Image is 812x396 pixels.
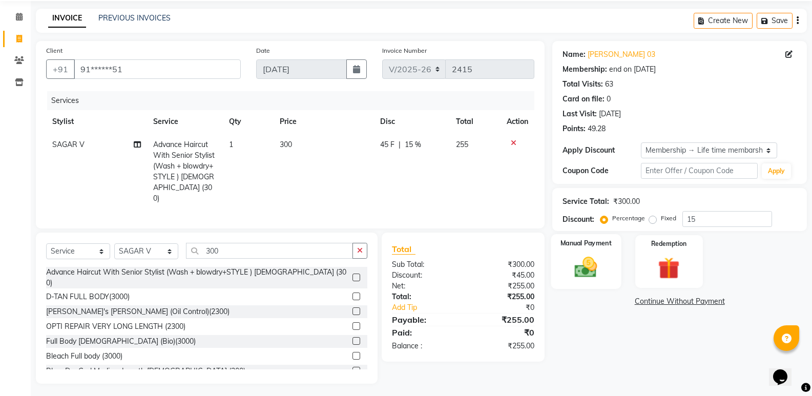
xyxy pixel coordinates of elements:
[588,123,606,134] div: 49.28
[46,267,348,288] div: Advance Haircut With Senior Stylist (Wash + blowdry+STYLE ) [DEMOGRAPHIC_DATA] (300)
[501,110,534,133] th: Action
[456,140,468,149] span: 255
[605,79,613,90] div: 63
[563,64,607,75] div: Membership:
[384,259,463,270] div: Sub Total:
[46,321,185,332] div: OPTI REPAIR VERY LONG LENGTH (2300)
[599,109,621,119] div: [DATE]
[46,46,63,55] label: Client
[607,94,611,105] div: 0
[46,366,245,377] div: Blow Dry Curl Medium Length [DEMOGRAPHIC_DATA] (300)
[384,326,463,339] div: Paid:
[563,123,586,134] div: Points:
[46,110,147,133] th: Stylist
[46,291,130,302] div: D-TAN FULL BODY(3000)
[563,196,609,207] div: Service Total:
[476,302,542,313] div: ₹0
[463,270,542,281] div: ₹45.00
[560,238,612,248] label: Manual Payment
[384,314,463,326] div: Payable:
[563,145,640,156] div: Apply Discount
[613,196,640,207] div: ₹300.00
[256,46,270,55] label: Date
[46,59,75,79] button: +91
[563,214,594,225] div: Discount:
[98,13,171,23] a: PREVIOUS INVOICES
[757,13,793,29] button: Save
[588,49,655,60] a: [PERSON_NAME] 03
[405,139,421,150] span: 15 %
[46,351,122,362] div: Bleach Full body (3000)
[374,110,450,133] th: Disc
[450,110,501,133] th: Total
[661,214,676,223] label: Fixed
[384,302,476,313] a: Add Tip
[463,291,542,302] div: ₹255.00
[384,341,463,351] div: Balance :
[554,296,805,307] a: Continue Without Payment
[384,270,463,281] div: Discount:
[147,110,223,133] th: Service
[463,281,542,291] div: ₹255.00
[392,244,415,255] span: Total
[229,140,233,149] span: 1
[380,139,394,150] span: 45 F
[274,110,374,133] th: Price
[52,140,85,149] span: SAGAR V
[399,139,401,150] span: |
[563,79,603,90] div: Total Visits:
[694,13,753,29] button: Create New
[612,214,645,223] label: Percentage
[769,355,802,386] iframe: chat widget
[651,239,686,248] label: Redemption
[46,306,230,317] div: [PERSON_NAME]'s [PERSON_NAME] (Oil Control)(2300)
[762,163,791,179] button: Apply
[384,281,463,291] div: Net:
[563,165,640,176] div: Coupon Code
[463,326,542,339] div: ₹0
[384,291,463,302] div: Total:
[568,254,604,280] img: _cash.svg
[382,46,427,55] label: Invoice Number
[47,91,542,110] div: Services
[463,314,542,326] div: ₹255.00
[609,64,656,75] div: end on [DATE]
[74,59,241,79] input: Search by Name/Mobile/Email/Code
[651,255,686,282] img: _gift.svg
[563,49,586,60] div: Name:
[46,336,196,347] div: Full Body [DEMOGRAPHIC_DATA] (Bio)(3000)
[563,109,597,119] div: Last Visit:
[186,243,353,259] input: Search or Scan
[48,9,86,28] a: INVOICE
[563,94,605,105] div: Card on file:
[641,163,758,179] input: Enter Offer / Coupon Code
[463,259,542,270] div: ₹300.00
[280,140,292,149] span: 300
[153,140,215,203] span: Advance Haircut With Senior Stylist (Wash + blowdry+STYLE ) [DEMOGRAPHIC_DATA] (300)
[223,110,274,133] th: Qty
[463,341,542,351] div: ₹255.00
